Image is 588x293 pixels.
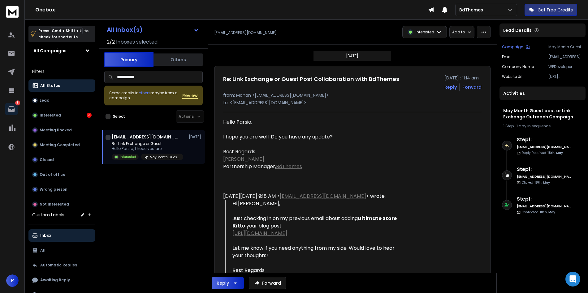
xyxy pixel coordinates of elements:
button: Campaign [502,45,530,49]
div: Some emails in maybe from a campaign [109,91,182,100]
div: | [503,124,582,129]
p: Clicked [522,180,550,185]
h6: [EMAIL_ADDRESS][DOMAIN_NAME] [517,174,571,179]
p: Interested [416,30,434,35]
p: Contacted [522,210,555,214]
h3: Custom Labels [32,212,64,218]
div: Open Intercom Messenger [565,272,580,287]
button: Meeting Booked [28,124,95,136]
p: All [40,248,45,253]
p: Company Name [502,64,534,69]
button: Wrong person [28,183,95,196]
span: Cmd + Shift + k [51,27,83,34]
div: Activities [499,87,586,100]
p: Press to check for shortcuts. [38,28,89,40]
button: Forward [249,277,286,289]
button: Not Interested [28,198,95,210]
p: Lead [40,98,50,103]
button: All Status [28,79,95,92]
h3: Inboxes selected [116,38,158,46]
span: 1 day in sequence [517,123,551,129]
a: [URL][DOMAIN_NAME] [232,230,287,237]
p: Hello Parsia, I hope you are [112,146,183,151]
p: Awaiting Reply [40,278,70,282]
button: Reply [212,277,244,289]
p: 3 [15,100,20,105]
p: [DATE] : 11:14 am [444,75,482,81]
h6: [EMAIL_ADDRESS][DOMAIN_NAME] [517,204,571,209]
button: Automatic Replies [28,259,95,271]
label: Select [113,114,125,119]
p: Get Free Credits [538,7,573,13]
span: 18th, May [540,210,555,214]
button: Inbox [28,229,95,242]
button: Closed [28,154,95,166]
p: to: <[EMAIL_ADDRESS][DOMAIN_NAME]> [223,100,482,106]
button: Get Free Credits [525,4,577,16]
span: 18th, May [534,180,550,185]
strong: Ultimate Store Kit [232,215,398,229]
button: All Inbox(s) [102,23,204,36]
p: Website url [502,74,522,79]
p: Email [502,54,512,59]
h3: Filters [28,67,95,76]
p: [URL][DOMAIN_NAME] [548,74,583,79]
p: Campaign [502,45,523,49]
button: Primary [104,52,153,67]
button: Reply [444,84,457,90]
a: [PERSON_NAME] [223,155,264,163]
p: [EMAIL_ADDRESS][DOMAIN_NAME] [548,54,583,59]
p: [DATE] [189,134,203,139]
button: Awaiting Reply [28,274,95,286]
div: Let me know if you need anything from my side. Would love to hear your thoughts! [232,244,404,259]
button: All [28,244,95,257]
h1: Onebox [35,6,428,14]
h6: Step 1 : [517,195,571,203]
p: [DATE] [346,53,358,58]
span: 18th, May [547,151,563,155]
button: Review [182,92,198,99]
p: Meeting Completed [40,142,80,147]
span: 2 / 2 [107,38,115,46]
p: Reply Received [522,151,563,155]
a: [EMAIL_ADDRESS][DOMAIN_NAME] [280,193,366,200]
a: 3 [5,103,18,115]
h6: [EMAIL_ADDRESS][DOMAIN_NAME] [517,145,571,149]
div: Hi [PERSON_NAME], [232,200,404,207]
button: Interested3 [28,109,95,121]
p: May Month Guest post or Link Exchange Outreach Campaign [150,155,179,159]
div: Reply [217,280,229,286]
div: 3 [87,113,92,118]
span: 1 Step [503,123,514,129]
p: Add to [452,30,465,35]
p: May Month Guest post or Link Exchange Outreach Campaign [548,45,583,49]
h1: All Inbox(s) [107,27,143,33]
h1: All Campaigns [33,48,67,54]
div: Hello Parsia, I hope you are well. Do you have any update? [223,118,404,148]
h1: Re: Link Exchange or Guest Post Collaboration with BdThemes [223,75,399,83]
p: from: Mohan <[EMAIL_ADDRESS][DOMAIN_NAME]> [223,92,482,98]
div: Best Regards [232,267,404,274]
p: Re: Link Exchange or Guest [112,141,183,146]
p: Closed [40,157,54,162]
button: R [6,274,19,287]
div: Forward [462,84,482,90]
button: Out of office [28,168,95,181]
p: Inbox [40,233,51,238]
button: All Campaigns [28,45,95,57]
div: [DATE][DATE] 9:18 AM < > wrote: [223,193,404,200]
p: Not Interested [40,202,69,207]
p: WPDeveloper [548,64,583,69]
button: Meeting Completed [28,139,95,151]
a: BdThemes [276,163,302,170]
div: Partnership Manager, [223,163,404,170]
p: Lead Details [503,27,532,33]
h6: Step 1 : [517,166,571,173]
p: Interested [120,155,136,159]
button: Others [153,53,203,66]
p: Automatic Replies [40,263,77,268]
p: Wrong person [40,187,67,192]
img: logo [6,6,19,18]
